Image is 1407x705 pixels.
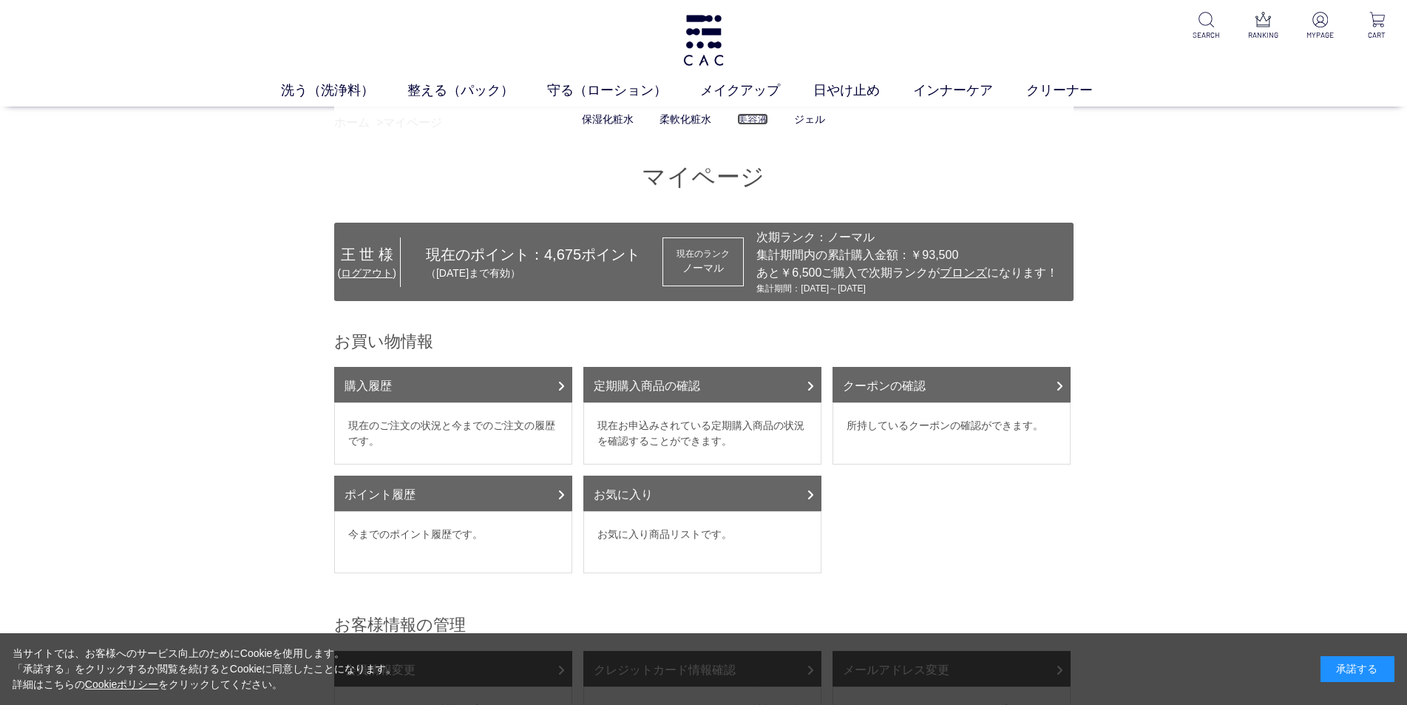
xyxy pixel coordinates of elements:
[341,267,393,279] a: ログアウト
[794,113,825,125] a: ジェル
[583,367,821,402] a: 定期購入商品の確認
[1302,30,1338,41] p: MYPAGE
[1026,81,1126,101] a: クリーナー
[407,81,547,101] a: 整える（パック）
[583,402,821,465] dd: 現在お申込みされている定期購入商品の状況を確認することができます。
[1359,12,1395,41] a: CART
[334,614,1074,635] h2: お客様情報の管理
[756,282,1058,295] div: 集計期間：[DATE]～[DATE]
[281,81,407,101] a: 洗う（洗浄料）
[813,81,913,101] a: 日やけ止め
[681,15,726,66] img: logo
[660,113,711,125] a: 柔軟化粧水
[13,646,397,692] div: 当サイトでは、お客様へのサービス向上のためにCookieを使用します。 「承諾する」をクリックするか閲覧を続けるとCookieに同意したことになります。 詳細はこちらの をクリックしてください。
[700,81,813,101] a: メイクアップ
[582,113,634,125] a: 保湿化粧水
[737,113,768,125] a: 美容液
[1302,12,1338,41] a: MYPAGE
[913,81,1026,101] a: インナーケア
[756,229,1058,246] div: 次期ランク：ノーマル
[583,476,821,511] a: お気に入り
[426,266,655,281] p: （[DATE]まで有効）
[677,247,730,260] dt: 現在のランク
[334,266,400,281] div: ( )
[756,246,1058,264] div: 集計期間内の累計購入金額：￥93,500
[334,402,572,465] dd: 現在のご注文の状況と今までのご注文の履歴です。
[583,511,821,573] dd: お気に入り商品リストです。
[334,161,1074,193] h1: マイページ
[1359,30,1395,41] p: CART
[334,331,1074,352] h2: お買い物情報
[1188,30,1224,41] p: SEARCH
[1245,30,1281,41] p: RANKING
[1245,12,1281,41] a: RANKING
[334,243,400,266] div: 王 世 様
[547,81,700,101] a: 守る（ローション）
[1320,656,1394,682] div: 承諾する
[833,367,1071,402] a: クーポンの確認
[401,243,655,281] div: 現在のポイント： ポイント
[1188,12,1224,41] a: SEARCH
[544,246,581,263] span: 4,675
[334,476,572,511] a: ポイント履歴
[677,260,730,276] div: ノーマル
[334,511,572,573] dd: 今までのポイント履歴です。
[85,678,159,690] a: Cookieポリシー
[334,367,572,402] a: 購入履歴
[833,402,1071,465] dd: 所持しているクーポンの確認ができます。
[940,266,987,279] span: ブロンズ
[756,264,1058,282] div: あと￥6,500ご購入で次期ランクが になります！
